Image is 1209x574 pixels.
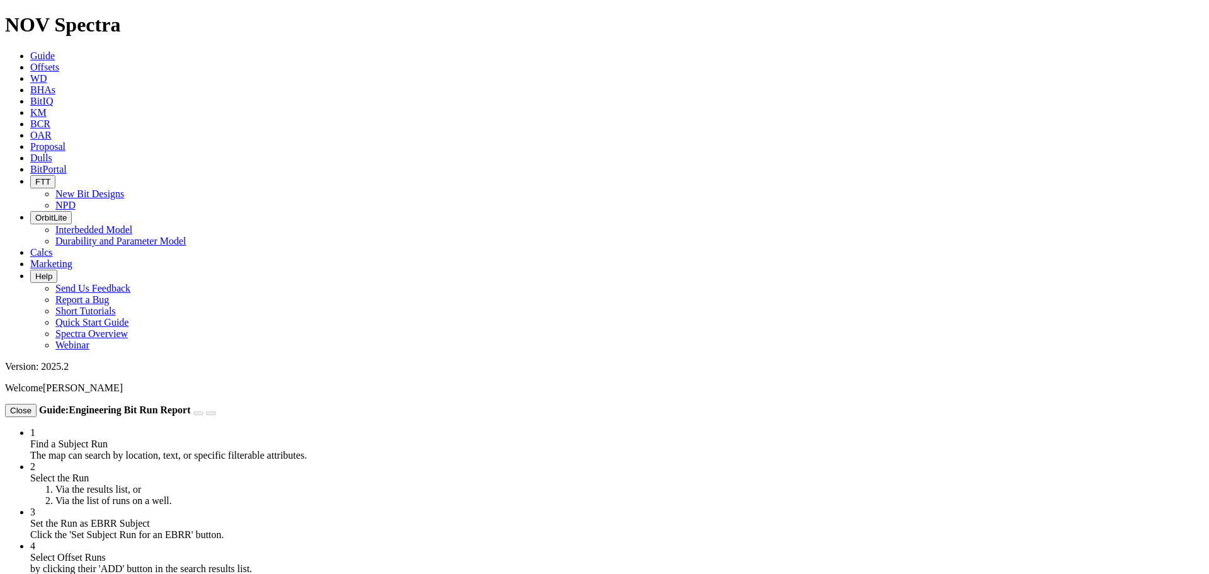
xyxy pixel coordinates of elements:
[30,73,47,84] a: WD
[35,213,67,222] span: OrbitLite
[55,283,130,294] a: Send Us Feedback
[43,382,123,393] span: [PERSON_NAME]
[55,306,116,316] a: Short Tutorials
[30,450,307,461] span: The map can search by location, text, or specific filterable attributes.
[30,152,52,163] a: Dulls
[55,328,128,339] a: Spectra Overview
[30,427,1204,439] div: 1
[69,405,190,415] span: Engineering Bit Run Report
[30,461,1204,473] div: 2
[30,84,55,95] a: BHAs
[30,552,106,563] span: Select Offset Runs
[30,211,72,224] button: OrbitLite
[30,50,55,61] a: Guide
[30,529,224,540] span: Click the 'Set Subject Run for an EBRR' button.
[30,270,57,283] button: Help
[30,439,108,449] span: Find a Subject Run
[30,62,59,72] a: Offsets
[55,236,186,246] a: Durability and Parameter Model
[5,361,1204,372] div: Version: 2025.2
[5,404,37,417] button: Close
[55,188,124,199] a: New Bit Designs
[35,177,50,187] span: FTT
[30,96,53,106] a: BitIQ
[55,294,109,305] a: Report a Bug
[30,563,252,574] span: by clicking their 'ADD' button in the search results list.
[30,141,65,152] a: Proposal
[55,484,141,495] span: Via the results list, or
[39,405,193,415] strong: Guide:
[30,164,67,175] a: BitPortal
[30,130,52,141] a: OAR
[30,518,150,529] span: Set the Run as EBRR Subject
[5,382,1204,394] p: Welcome
[5,13,1204,37] h1: NOV Spectra
[55,340,89,350] a: Webinar
[30,107,47,118] a: KM
[30,175,55,188] button: FTT
[55,317,128,328] a: Quick Start Guide
[30,258,72,269] a: Marketing
[55,200,76,210] a: NPD
[55,224,132,235] a: Interbedded Model
[30,507,1204,518] div: 3
[30,473,89,483] span: Select the Run
[55,495,172,506] span: Via the list of runs on a well.
[30,118,50,129] a: BCR
[35,272,52,281] span: Help
[30,247,53,258] a: Calcs
[30,541,1204,552] div: 4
